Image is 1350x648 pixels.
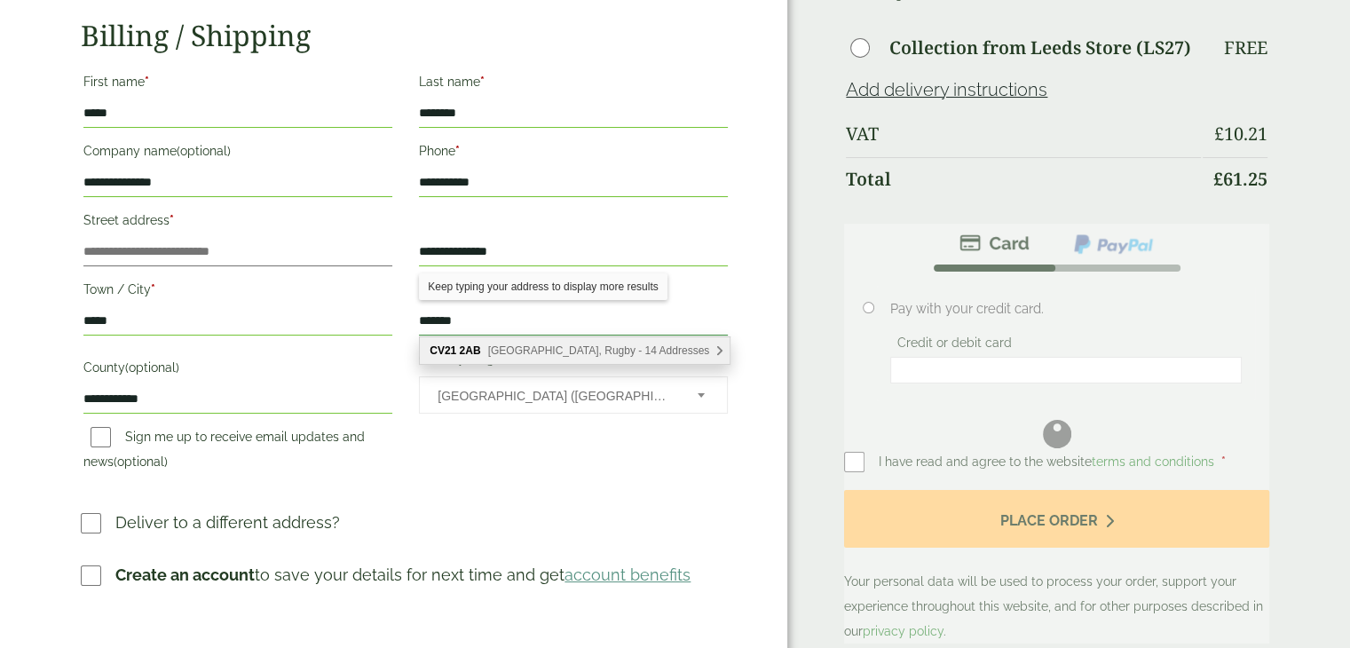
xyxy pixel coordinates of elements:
[125,360,179,375] span: (optional)
[1213,167,1267,191] bdi: 61.25
[115,510,340,534] p: Deliver to a different address?
[91,427,111,447] input: Sign me up to receive email updates and news(optional)
[419,273,667,300] div: Keep typing your address to display more results
[438,377,674,415] span: United Kingdom (UK)
[420,337,730,364] div: CV21 2AB
[83,430,365,474] label: Sign me up to receive email updates and news
[419,138,728,169] label: Phone
[846,79,1047,100] a: Add delivery instructions
[430,344,456,357] b: CV21
[115,565,255,584] strong: Create an account
[83,138,392,169] label: Company name
[177,144,231,158] span: (optional)
[114,454,168,469] span: (optional)
[480,75,485,89] abbr: required
[83,355,392,385] label: County
[83,69,392,99] label: First name
[83,277,392,307] label: Town / City
[455,144,460,158] abbr: required
[115,563,691,587] p: to save your details for next time and get
[511,352,516,366] abbr: required
[1213,167,1223,191] span: £
[83,208,392,238] label: Street address
[145,75,149,89] abbr: required
[1224,37,1267,59] p: Free
[81,19,730,52] h2: Billing / Shipping
[488,344,710,357] span: [GEOGRAPHIC_DATA], Rugby - 14 Addresses
[889,39,1191,57] label: Collection from Leeds Store (LS27)
[419,376,728,414] span: Country/Region
[1214,122,1267,146] bdi: 10.21
[460,344,481,357] b: 2AB
[846,157,1201,201] th: Total
[419,69,728,99] label: Last name
[1214,122,1224,146] span: £
[151,282,155,296] abbr: required
[564,565,691,584] a: account benefits
[170,213,174,227] abbr: required
[846,113,1201,155] th: VAT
